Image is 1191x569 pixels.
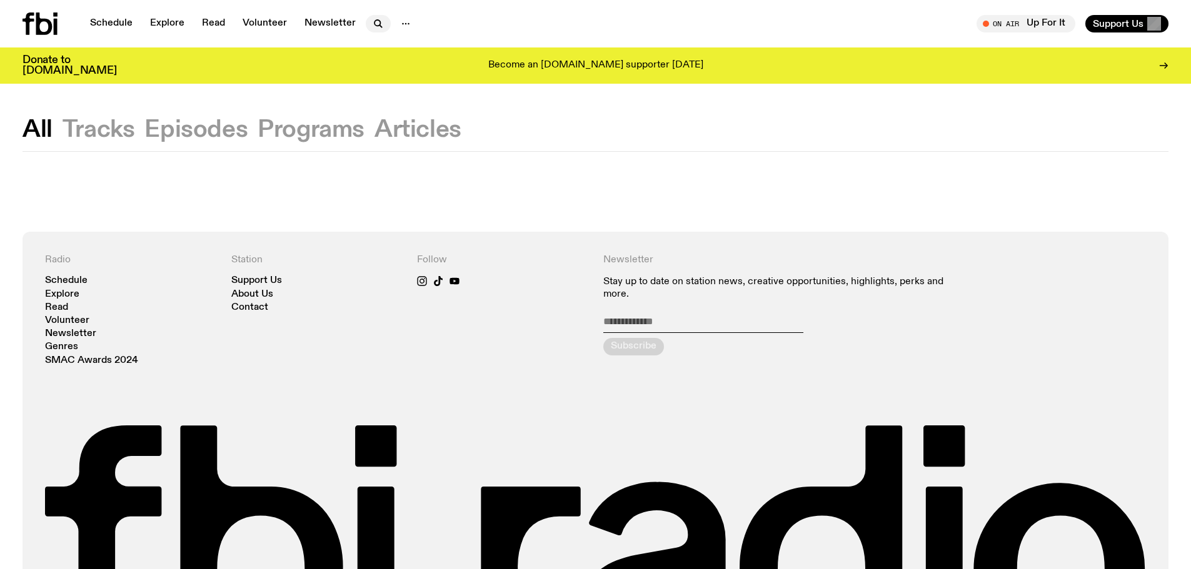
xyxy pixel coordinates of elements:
[45,276,88,285] a: Schedule
[45,254,216,266] h4: Radio
[258,119,364,141] button: Programs
[977,15,1075,32] button: On AirUp For It
[231,290,273,299] a: About Us
[417,254,588,266] h4: Follow
[143,15,192,32] a: Explore
[45,316,89,325] a: Volunteer
[603,254,960,266] h4: Newsletter
[603,276,960,300] p: Stay up to date on station news, creative opportunities, highlights, perks and more.
[45,290,79,299] a: Explore
[45,342,78,352] a: Genres
[144,119,248,141] button: Episodes
[374,119,461,141] button: Articles
[45,356,138,365] a: SMAC Awards 2024
[235,15,294,32] a: Volunteer
[603,338,664,355] button: Subscribe
[83,15,140,32] a: Schedule
[488,60,703,71] p: Become an [DOMAIN_NAME] supporter [DATE]
[23,119,53,141] button: All
[45,329,96,339] a: Newsletter
[1085,15,1168,32] button: Support Us
[231,276,282,285] a: Support Us
[63,119,135,141] button: Tracks
[194,15,233,32] a: Read
[297,15,363,32] a: Newsletter
[1093,18,1143,29] span: Support Us
[231,303,268,312] a: Contact
[23,55,117,76] h3: Donate to [DOMAIN_NAME]
[231,254,403,266] h4: Station
[45,303,68,312] a: Read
